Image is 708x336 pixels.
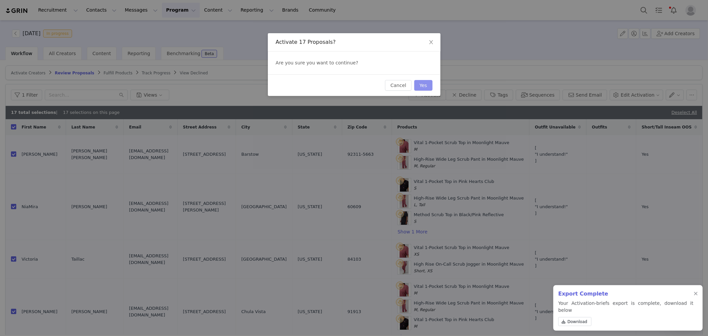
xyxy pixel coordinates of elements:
span: Download [568,319,588,325]
p: Your Activation-briefs export is complete, download it below [558,300,693,329]
div: Activate 17 Proposals? [276,39,433,46]
h2: Export Complete [558,290,693,298]
button: Close [422,33,440,52]
button: Cancel [385,80,411,91]
i: icon: close [429,40,434,45]
a: Download [558,317,591,326]
div: Are you sure you want to continue? [268,51,440,74]
button: Yes [414,80,433,91]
